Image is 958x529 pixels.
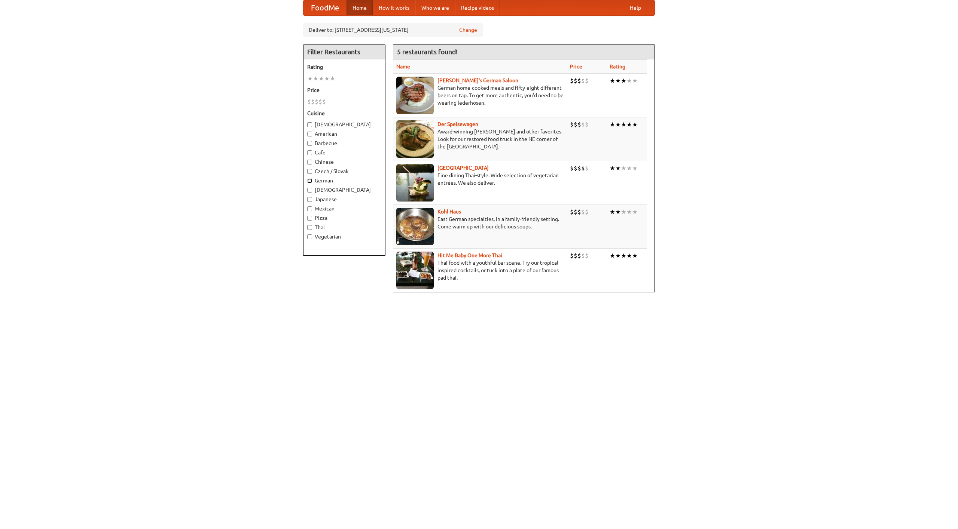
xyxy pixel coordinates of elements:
input: Mexican [307,206,312,211]
li: $ [318,98,322,106]
label: Thai [307,224,381,231]
a: Help [624,0,647,15]
input: Japanese [307,197,312,202]
li: $ [585,252,589,260]
li: ★ [626,208,632,216]
h5: Price [307,86,381,94]
label: [DEMOGRAPHIC_DATA] [307,121,381,128]
li: ★ [621,208,626,216]
li: ★ [610,164,615,172]
input: Czech / Slovak [307,169,312,174]
img: babythai.jpg [396,252,434,289]
li: ★ [610,252,615,260]
p: Fine dining Thai-style. Wide selection of vegetarian entrées. We also deliver. [396,172,564,187]
li: ★ [626,77,632,85]
a: Rating [610,64,625,70]
li: $ [315,98,318,106]
li: $ [585,120,589,129]
label: Czech / Slovak [307,167,381,175]
li: $ [581,77,585,85]
a: Der Speisewagen [437,121,478,127]
li: $ [585,77,589,85]
a: How it works [373,0,415,15]
input: Thai [307,225,312,230]
li: ★ [307,74,313,83]
a: Hit Me Baby One More Thai [437,252,502,258]
li: ★ [313,74,318,83]
h5: Cuisine [307,110,381,117]
li: ★ [330,74,335,83]
input: Pizza [307,216,312,221]
li: $ [581,252,585,260]
li: $ [577,120,581,129]
li: ★ [610,120,615,129]
label: American [307,130,381,138]
li: $ [570,208,574,216]
input: [DEMOGRAPHIC_DATA] [307,122,312,127]
li: $ [577,77,581,85]
a: Recipe videos [455,0,500,15]
input: German [307,178,312,183]
li: $ [581,120,585,129]
label: Chinese [307,158,381,166]
img: esthers.jpg [396,77,434,114]
a: Change [459,26,477,34]
a: Price [570,64,582,70]
li: $ [311,98,315,106]
p: Thai food with a youthful bar scene. Try our tropical inspired cocktails, or tuck into a plate of... [396,259,564,282]
li: ★ [615,208,621,216]
li: ★ [324,74,330,83]
label: Pizza [307,214,381,222]
a: FoodMe [303,0,347,15]
label: Japanese [307,196,381,203]
label: Vegetarian [307,233,381,240]
li: ★ [610,77,615,85]
li: $ [574,77,577,85]
li: $ [570,77,574,85]
li: $ [574,120,577,129]
img: kohlhaus.jpg [396,208,434,245]
li: $ [570,164,574,172]
li: $ [570,252,574,260]
img: satay.jpg [396,164,434,202]
label: Barbecue [307,139,381,147]
li: $ [307,98,311,106]
li: $ [322,98,326,106]
input: American [307,132,312,136]
li: $ [574,208,577,216]
input: Barbecue [307,141,312,146]
li: $ [585,164,589,172]
a: Kohl Haus [437,209,461,215]
li: $ [585,208,589,216]
li: ★ [632,120,638,129]
li: ★ [615,120,621,129]
li: $ [577,164,581,172]
li: ★ [626,252,632,260]
li: $ [577,208,581,216]
li: $ [581,164,585,172]
li: ★ [621,77,626,85]
li: ★ [621,164,626,172]
a: [PERSON_NAME]'s German Saloon [437,77,518,83]
a: [GEOGRAPHIC_DATA] [437,165,489,171]
li: ★ [621,252,626,260]
li: ★ [318,74,324,83]
a: Home [347,0,373,15]
a: Who we are [415,0,455,15]
p: East German specialties, in a family-friendly setting. Come warm up with our delicious soups. [396,215,564,230]
img: speisewagen.jpg [396,120,434,158]
div: Deliver to: [STREET_ADDRESS][US_STATE] [303,23,483,37]
input: Cafe [307,150,312,155]
h5: Rating [307,63,381,71]
label: German [307,177,381,184]
a: Name [396,64,410,70]
input: Chinese [307,160,312,164]
li: ★ [626,120,632,129]
li: ★ [615,252,621,260]
li: ★ [621,120,626,129]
